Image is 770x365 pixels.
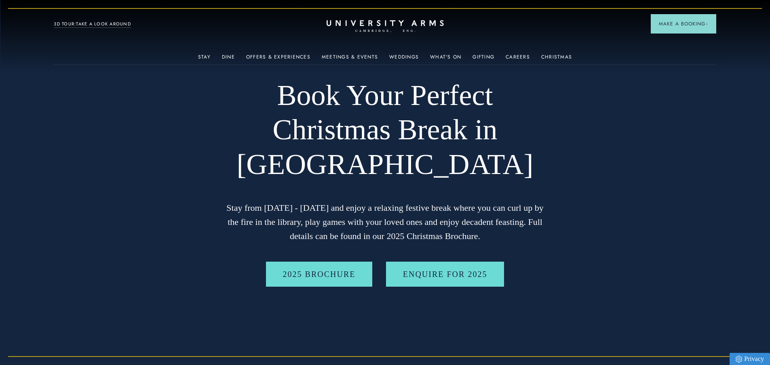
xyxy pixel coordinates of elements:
[730,353,770,365] a: Privacy
[266,262,373,287] a: 2025 BROCHURE
[705,23,708,25] img: Arrow icon
[322,54,378,65] a: Meetings & Events
[659,20,708,27] span: Make a Booking
[473,54,494,65] a: Gifting
[198,54,211,65] a: Stay
[430,54,461,65] a: What's On
[651,14,716,34] button: Make a BookingArrow icon
[506,54,530,65] a: Careers
[541,54,572,65] a: Christmas
[224,78,547,182] h1: Book Your Perfect Christmas Break in [GEOGRAPHIC_DATA]
[736,356,742,363] img: Privacy
[389,54,419,65] a: Weddings
[222,54,235,65] a: Dine
[246,54,310,65] a: Offers & Experiences
[327,20,444,33] a: Home
[386,262,504,287] a: Enquire for 2025
[224,201,547,243] p: Stay from [DATE] - [DATE] and enjoy a relaxing festive break where you can curl up by the fire in...
[54,21,131,28] a: 3D TOUR:TAKE A LOOK AROUND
